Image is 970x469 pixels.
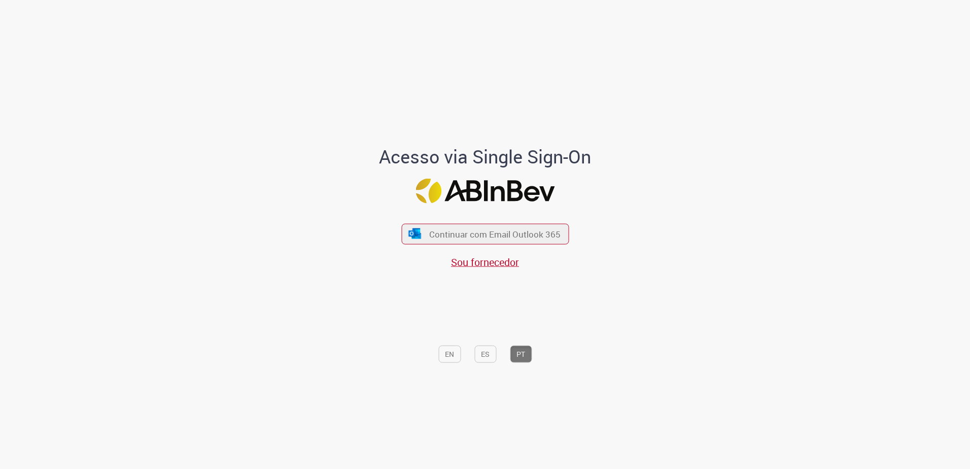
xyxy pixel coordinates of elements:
button: PT [510,345,532,362]
img: ícone Azure/Microsoft 360 [408,228,422,239]
span: Continuar com Email Outlook 365 [429,228,561,240]
button: EN [438,345,461,362]
h1: Acesso via Single Sign-On [344,146,626,166]
a: Sou fornecedor [451,255,519,269]
button: ícone Azure/Microsoft 360 Continuar com Email Outlook 365 [401,223,569,244]
img: Logo ABInBev [415,179,555,204]
button: ES [474,345,496,362]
